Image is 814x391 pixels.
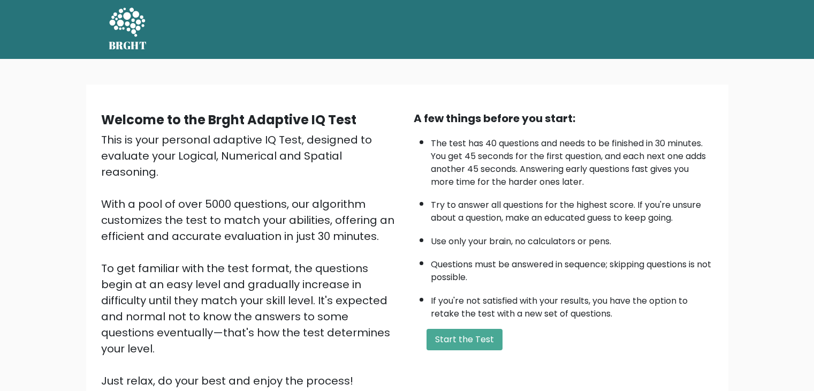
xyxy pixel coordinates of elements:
[431,193,713,224] li: Try to answer all questions for the highest score. If you're unsure about a question, make an edu...
[109,39,147,52] h5: BRGHT
[431,289,713,320] li: If you're not satisfied with your results, you have the option to retake the test with a new set ...
[109,4,147,55] a: BRGHT
[431,132,713,189] li: The test has 40 questions and needs to be finished in 30 minutes. You get 45 seconds for the firs...
[101,132,401,389] div: This is your personal adaptive IQ Test, designed to evaluate your Logical, Numerical and Spatial ...
[414,110,713,126] div: A few things before you start:
[427,329,503,350] button: Start the Test
[431,253,713,284] li: Questions must be answered in sequence; skipping questions is not possible.
[101,111,356,129] b: Welcome to the Brght Adaptive IQ Test
[431,230,713,248] li: Use only your brain, no calculators or pens.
